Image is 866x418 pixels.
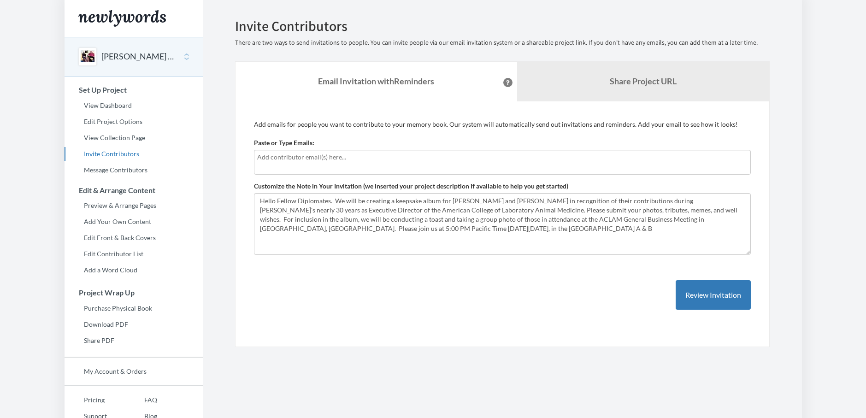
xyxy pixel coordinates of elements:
[65,147,203,161] a: Invite Contributors
[65,86,203,94] h3: Set Up Project
[254,193,751,255] textarea: Hello Fellow Diplomates. We will be creating a keepsake album for [PERSON_NAME] and [PERSON_NAME]...
[610,76,677,86] b: Share Project URL
[65,186,203,194] h3: Edit & Arrange Content
[254,120,751,129] p: Add emails for people you want to contribute to your memory book. Our system will automatically s...
[65,99,203,112] a: View Dashboard
[78,10,166,27] img: Newlywords logo
[65,163,203,177] a: Message Contributors
[65,318,203,331] a: Download PDF
[101,51,176,63] button: [PERSON_NAME] Retirement
[65,215,203,229] a: Add Your Own Content
[676,280,751,310] button: Review Invitation
[65,231,203,245] a: Edit Front & Back Covers
[125,393,157,407] a: FAQ
[235,18,770,34] h2: Invite Contributors
[254,182,568,191] label: Customize the Note in Your Invitation (we inserted your project description if available to help ...
[318,76,434,86] strong: Email Invitation with Reminders
[65,288,203,297] h3: Project Wrap Up
[235,38,770,47] p: There are two ways to send invitations to people. You can invite people via our email invitation ...
[257,152,748,162] input: Add contributor email(s) here...
[65,334,203,347] a: Share PDF
[65,199,203,212] a: Preview & Arrange Pages
[65,263,203,277] a: Add a Word Cloud
[254,138,314,147] label: Paste or Type Emails:
[65,365,203,378] a: My Account & Orders
[65,115,203,129] a: Edit Project Options
[65,301,203,315] a: Purchase Physical Book
[65,131,203,145] a: View Collection Page
[65,393,125,407] a: Pricing
[65,247,203,261] a: Edit Contributor List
